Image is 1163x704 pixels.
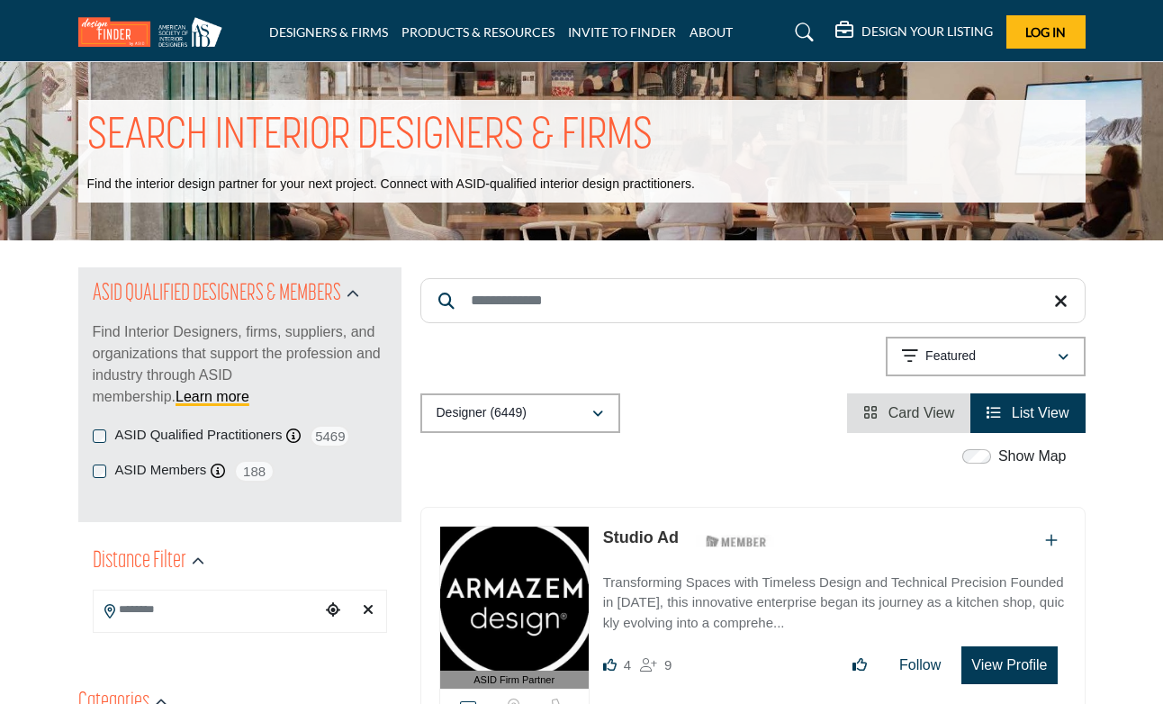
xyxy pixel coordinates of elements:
p: Featured [925,347,976,366]
button: Log In [1006,15,1086,49]
p: Transforming Spaces with Timeless Design and Technical Precision Founded in [DATE], this innovati... [603,573,1067,634]
a: View Card [863,405,954,420]
a: View List [987,405,1068,420]
input: Search Location [94,592,320,627]
button: View Profile [961,646,1057,684]
div: Followers [640,654,672,676]
li: List View [970,393,1085,433]
button: Follow [888,647,952,683]
li: Card View [847,393,970,433]
span: 188 [234,460,275,483]
button: Like listing [841,647,879,683]
a: Add To List [1045,533,1058,548]
span: 5469 [310,425,350,447]
a: INVITE TO FINDER [568,24,676,40]
img: Site Logo [78,17,231,47]
h1: SEARCH INTERIOR DESIGNERS & FIRMS [87,109,653,165]
a: Studio Ad [603,528,679,546]
a: DESIGNERS & FIRMS [269,24,388,40]
h2: ASID QUALIFIED DESIGNERS & MEMBERS [93,278,341,311]
span: 9 [664,657,672,672]
p: Find the interior design partner for your next project. Connect with ASID-qualified interior desi... [87,176,695,194]
span: 4 [624,657,631,672]
h2: Distance Filter [93,546,186,578]
a: Learn more [176,389,249,404]
input: ASID Qualified Practitioners checkbox [93,429,106,443]
p: Studio Ad [603,526,679,550]
div: Clear search location [355,591,381,630]
a: Transforming Spaces with Timeless Design and Technical Precision Founded in [DATE], this innovati... [603,562,1067,634]
p: Designer (6449) [437,404,527,422]
span: List View [1012,405,1069,420]
label: ASID Members [115,460,207,481]
a: PRODUCTS & RESOURCES [401,24,554,40]
span: Log In [1025,24,1066,40]
p: Find Interior Designers, firms, suppliers, and organizations that support the profession and indu... [93,321,387,408]
button: Featured [886,337,1086,376]
span: ASID Firm Partner [473,672,554,688]
a: ABOUT [690,24,733,40]
div: DESIGN YOUR LISTING [835,22,993,43]
input: ASID Members checkbox [93,465,106,478]
img: ASID Members Badge Icon [696,530,777,553]
i: Likes [603,658,617,672]
a: Search [778,18,825,47]
h5: DESIGN YOUR LISTING [861,23,993,40]
span: Card View [888,405,955,420]
img: Studio Ad [440,527,589,671]
label: ASID Qualified Practitioners [115,425,283,446]
div: Choose your current location [320,591,346,630]
button: Designer (6449) [420,393,620,433]
input: Search Keyword [420,278,1086,323]
a: ASID Firm Partner [440,527,589,690]
label: Show Map [998,446,1067,467]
